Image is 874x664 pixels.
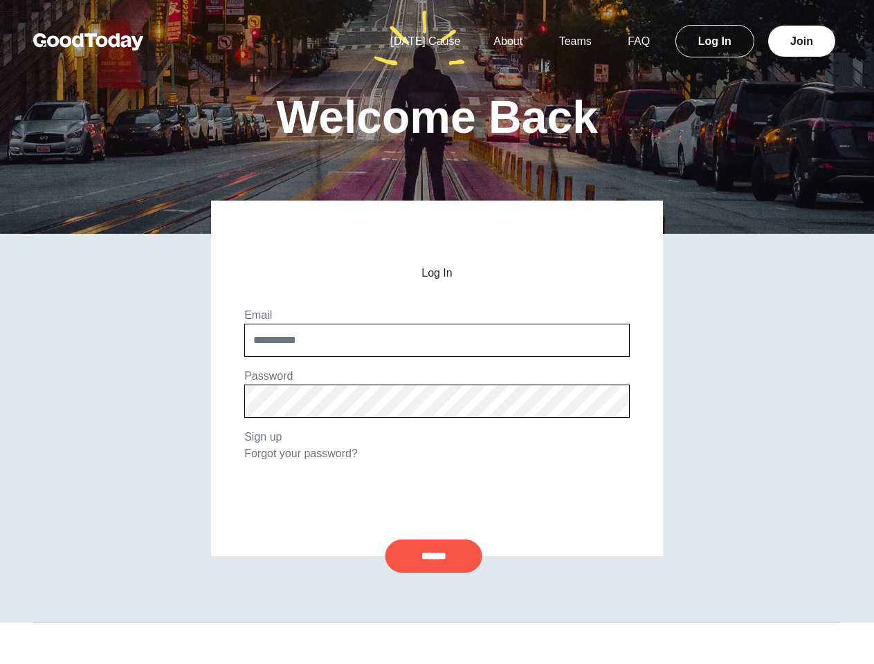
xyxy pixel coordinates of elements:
[244,448,358,459] a: Forgot your password?
[276,94,598,140] h1: Welcome Back
[768,26,835,57] a: Join
[244,267,630,279] h2: Log In
[675,25,754,57] a: Log In
[244,431,282,443] a: Sign up
[477,35,539,47] a: About
[543,35,608,47] a: Teams
[33,33,144,50] img: GoodToday
[244,370,293,382] label: Password
[374,35,477,47] a: [DATE] Cause
[611,35,666,47] a: FAQ
[244,309,272,321] label: Email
